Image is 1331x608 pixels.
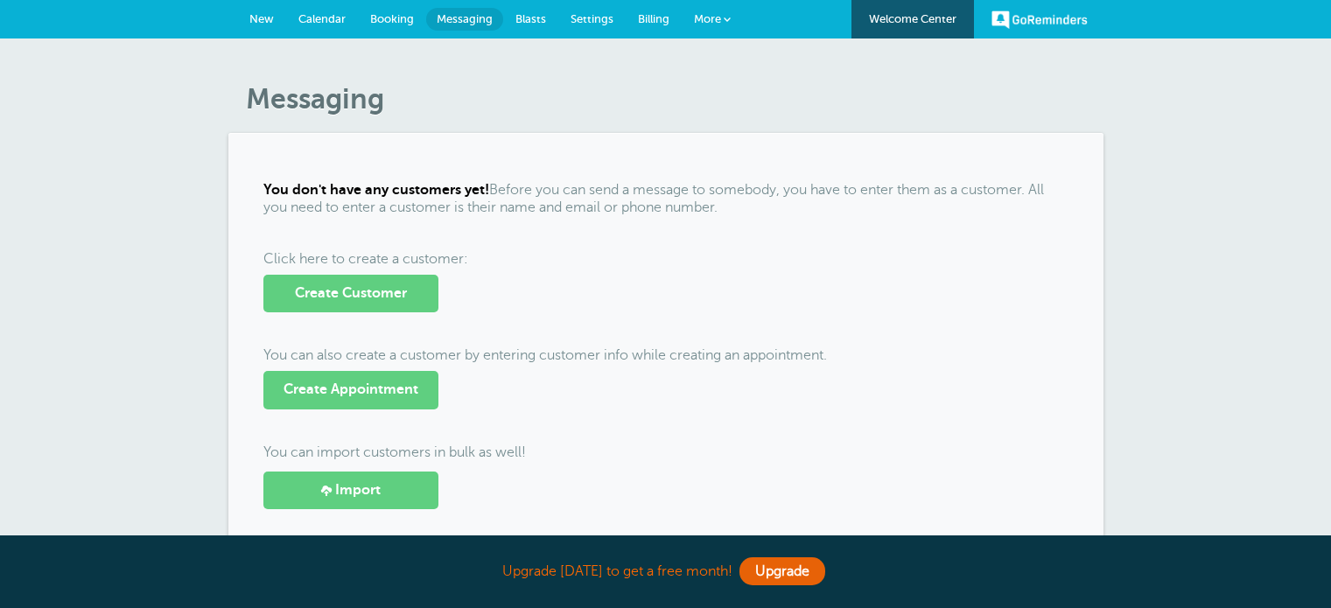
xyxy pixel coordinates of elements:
p: Click here to create a customer: [263,251,1068,312]
strong: You don't have any customers yet! [263,182,489,198]
span: More [694,12,721,25]
span: Settings [571,12,613,25]
a: Create Appointment [263,371,438,409]
span: Calendar [298,12,346,25]
span: Create Customer [295,285,407,302]
a: Messaging [426,8,503,31]
a: Upgrade [739,557,825,585]
a: Import [263,472,438,509]
span: Booking [370,12,414,25]
span: Create Appointment [284,381,418,398]
a: Create Customer [263,275,438,312]
span: Blasts [515,12,546,25]
p: You can import customers in bulk as well! [263,444,1068,461]
span: Messaging [437,12,493,25]
p: You can also create a customer by entering customer info while creating an appointment. [263,347,1068,409]
p: Before you can send a message to somebody, you have to enter them as a customer. All you need to ... [263,182,1068,215]
span: Billing [638,12,669,25]
div: Upgrade [DATE] to get a free month! [228,553,1103,591]
span: New [249,12,274,25]
span: Import [335,482,381,499]
h1: Messaging [246,82,1103,115]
